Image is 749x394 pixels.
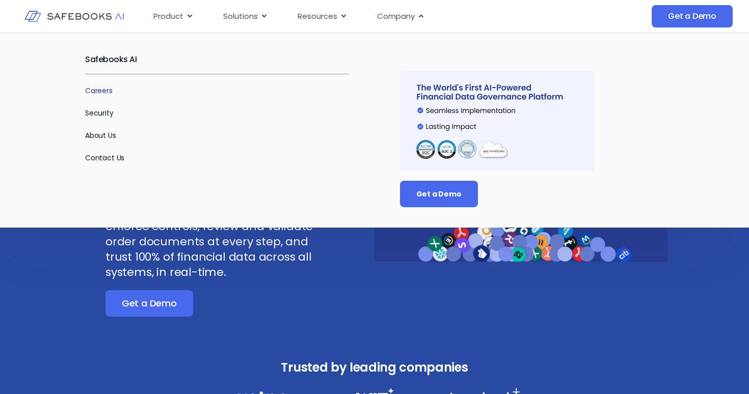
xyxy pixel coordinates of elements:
span: Product [153,11,183,22]
p: Safebooks is the platform for finance teams to automate reconciliations, enforce controls, review... [105,188,325,280]
span: Get a Demo [668,11,716,21]
h3: Trusted by leading companies [215,357,534,378]
span: Get a Demo [416,189,462,199]
a: Contact Us [85,153,124,163]
a: Security [85,108,114,118]
h2: Safebooks AI [85,45,349,74]
div: Menu Toggle [145,7,570,26]
nav: Menu [145,7,570,26]
span: Solutions [223,11,258,22]
a: Get a Demo [652,5,733,27]
a: About Us [85,130,116,140]
a: Get a Demo [400,181,478,207]
span: Resources [298,11,337,22]
span: Company [377,11,415,22]
a: Get a Demo [105,290,193,317]
a: Careers [85,86,113,96]
span: Get a Demo [122,298,177,308]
